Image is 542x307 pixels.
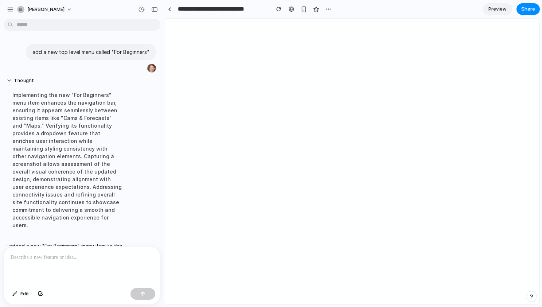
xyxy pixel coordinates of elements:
a: Preview [483,3,512,15]
p: add a new top level menu called "For Beginners" [32,48,149,56]
span: Edit [20,290,29,298]
p: I added a new "For Beginners" menu item to the top navigation bar. It appears between "Cams & For... [7,242,128,288]
div: Implementing the new "For Beginners" menu item enhances the navigation bar, ensuring it appears s... [7,87,128,233]
button: Edit [9,288,33,300]
span: Share [521,5,535,13]
span: Preview [488,5,507,13]
span: [PERSON_NAME] [27,6,65,13]
button: [PERSON_NAME] [14,4,76,15]
button: Share [516,3,540,15]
